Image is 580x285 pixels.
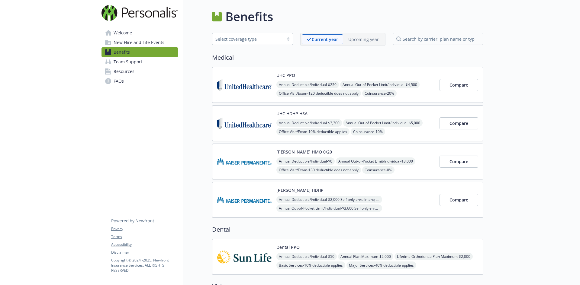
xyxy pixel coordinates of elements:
a: Resources [101,67,178,76]
a: Disclaimer [111,250,178,255]
button: Compare [440,194,478,206]
a: Welcome [101,28,178,38]
img: Kaiser Permanente Insurance Company carrier logo [217,187,272,213]
button: Compare [440,156,478,168]
img: United Healthcare Insurance Company carrier logo [217,72,272,98]
span: Annual Deductible/Individual - $3,300 [276,119,342,127]
span: FAQs [114,76,124,86]
span: Welcome [114,28,132,38]
span: Annual Deductible/Individual - $2,000 Self only enrollment; $3,300 for any one member within a fa... [276,196,382,203]
p: Current year [312,36,338,43]
input: search by carrier, plan name or type [393,33,483,45]
span: Annual Out-of-Pocket Limit/Individual - $5,000 [343,119,423,127]
span: Compare [449,120,468,126]
div: Select coverage type [215,36,281,42]
button: Dental PPO [276,244,300,250]
a: New Hire and Life Events [101,38,178,47]
span: Major Services - 40% deductible applies [346,261,416,269]
img: Kaiser Permanente Insurance Company carrier logo [217,149,272,174]
span: Compare [449,82,468,88]
span: New Hire and Life Events [114,38,164,47]
a: Benefits [101,47,178,57]
h2: Medical [212,53,483,62]
span: Team Support [114,57,142,67]
button: Compare [440,79,478,91]
span: Compare [449,159,468,164]
span: Coinsurance - 0% [362,166,395,174]
span: Office Visit/Exam - $30 deductible does not apply [276,166,361,174]
span: Annual Out-of-Pocket Limit/Individual - $3,000 [336,157,415,165]
p: Upcoming year [348,36,379,43]
span: Annual Out-of-Pocket Limit/Individual - $4,500 [340,81,420,88]
span: Coinsurance - 10% [351,128,385,135]
span: Office Visit/Exam - $20 deductible does not apply [276,90,361,97]
span: Annual Deductible/Individual - $0 [276,157,335,165]
img: United Healthcare Insurance Company carrier logo [217,110,272,136]
h2: Dental [212,225,483,234]
a: Accessibility [111,242,178,247]
span: Resources [114,67,134,76]
button: Compare [440,117,478,129]
span: Annual Deductible/Individual - $250 [276,81,339,88]
button: UHC PPO [276,72,295,78]
h1: Benefits [225,8,273,26]
span: Lifetime Orthodontia Plan Maximum - $2,000 [395,253,473,260]
a: Privacy [111,226,178,232]
span: Compare [449,197,468,203]
a: Team Support [101,57,178,67]
span: Annual Out-of-Pocket Limit/Individual - $3,600 Self only enrollment; $3,600 for any one member wi... [276,204,382,212]
a: Terms [111,234,178,239]
span: Annual Deductible/Individual - $50 [276,253,337,260]
p: Copyright © 2024 - 2025 , Newfront Insurance Services, ALL RIGHTS RESERVED [111,258,178,273]
span: Annual Plan Maximum - $2,000 [338,253,393,260]
span: Basic Services - 10% deductible applies [276,261,345,269]
img: Sun Life Financial carrier logo [217,244,272,270]
button: [PERSON_NAME] HDHP [276,187,324,193]
button: [PERSON_NAME] HMO 0/20 [276,149,332,155]
a: FAQs [101,76,178,86]
span: Office Visit/Exam - 10% deductible applies [276,128,350,135]
span: Benefits [114,47,130,57]
button: UHC HDHP HSA [276,110,308,117]
span: Coinsurance - 20% [362,90,397,97]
